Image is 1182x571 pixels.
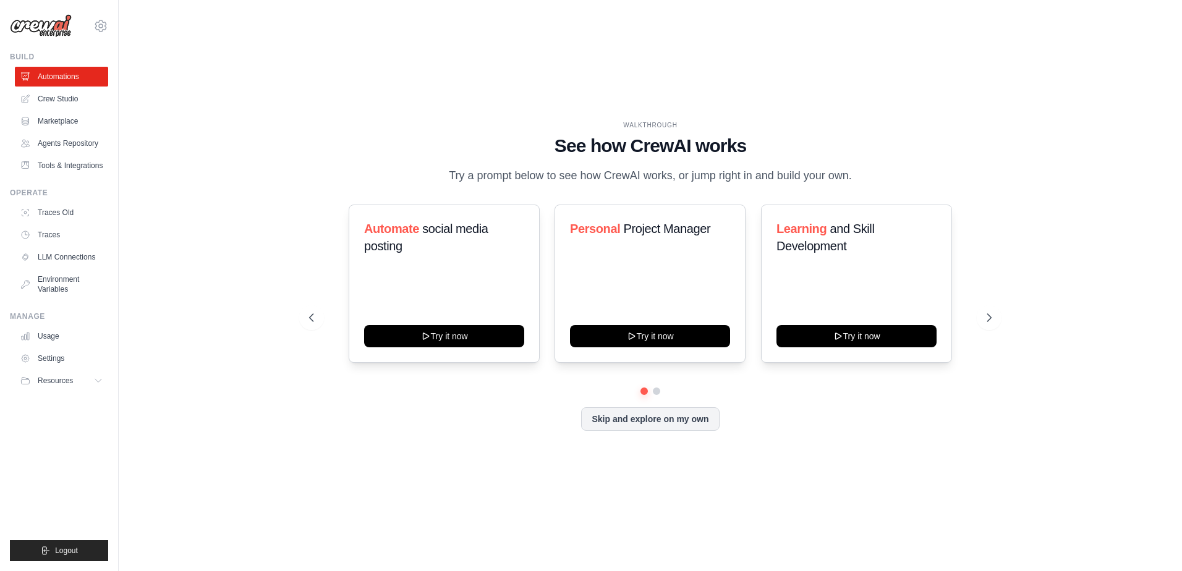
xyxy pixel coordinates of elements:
[10,14,72,38] img: Logo
[581,407,719,431] button: Skip and explore on my own
[364,222,419,235] span: Automate
[309,135,992,157] h1: See how CrewAI works
[15,203,108,222] a: Traces Old
[15,225,108,245] a: Traces
[15,349,108,368] a: Settings
[10,52,108,62] div: Build
[309,121,992,130] div: WALKTHROUGH
[10,188,108,198] div: Operate
[570,222,620,235] span: Personal
[364,222,488,253] span: social media posting
[570,325,730,347] button: Try it now
[443,167,858,185] p: Try a prompt below to see how CrewAI works, or jump right in and build your own.
[15,89,108,109] a: Crew Studio
[15,156,108,176] a: Tools & Integrations
[15,67,108,87] a: Automations
[776,222,874,253] span: and Skill Development
[364,325,524,347] button: Try it now
[10,540,108,561] button: Logout
[776,222,827,235] span: Learning
[15,371,108,391] button: Resources
[15,326,108,346] a: Usage
[10,311,108,321] div: Manage
[776,325,937,347] button: Try it now
[38,376,73,386] span: Resources
[15,133,108,153] a: Agents Repository
[624,222,711,235] span: Project Manager
[15,111,108,131] a: Marketplace
[15,247,108,267] a: LLM Connections
[15,269,108,299] a: Environment Variables
[55,546,78,556] span: Logout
